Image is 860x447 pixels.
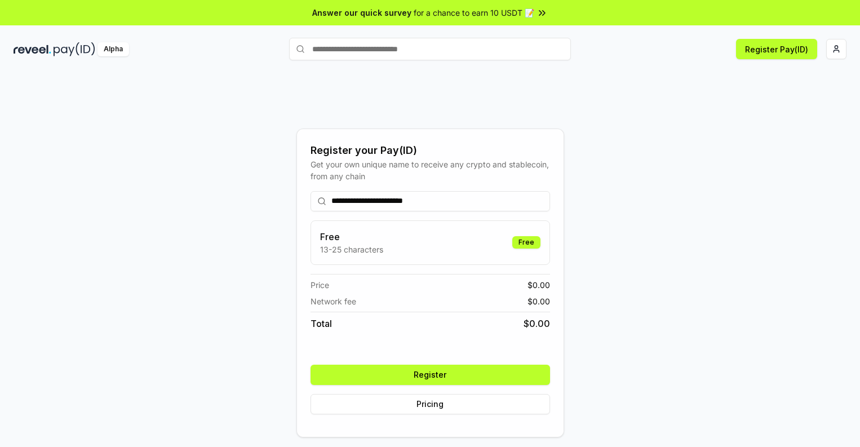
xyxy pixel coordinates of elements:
[54,42,95,56] img: pay_id
[311,317,332,330] span: Total
[527,279,550,291] span: $ 0.00
[311,279,329,291] span: Price
[320,230,383,244] h3: Free
[320,244,383,255] p: 13-25 characters
[311,394,550,414] button: Pricing
[312,7,411,19] span: Answer our quick survey
[311,158,550,182] div: Get your own unique name to receive any crypto and stablecoin, from any chain
[736,39,817,59] button: Register Pay(ID)
[311,365,550,385] button: Register
[97,42,129,56] div: Alpha
[311,143,550,158] div: Register your Pay(ID)
[414,7,534,19] span: for a chance to earn 10 USDT 📝
[512,236,540,249] div: Free
[527,295,550,307] span: $ 0.00
[524,317,550,330] span: $ 0.00
[311,295,356,307] span: Network fee
[14,42,51,56] img: reveel_dark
